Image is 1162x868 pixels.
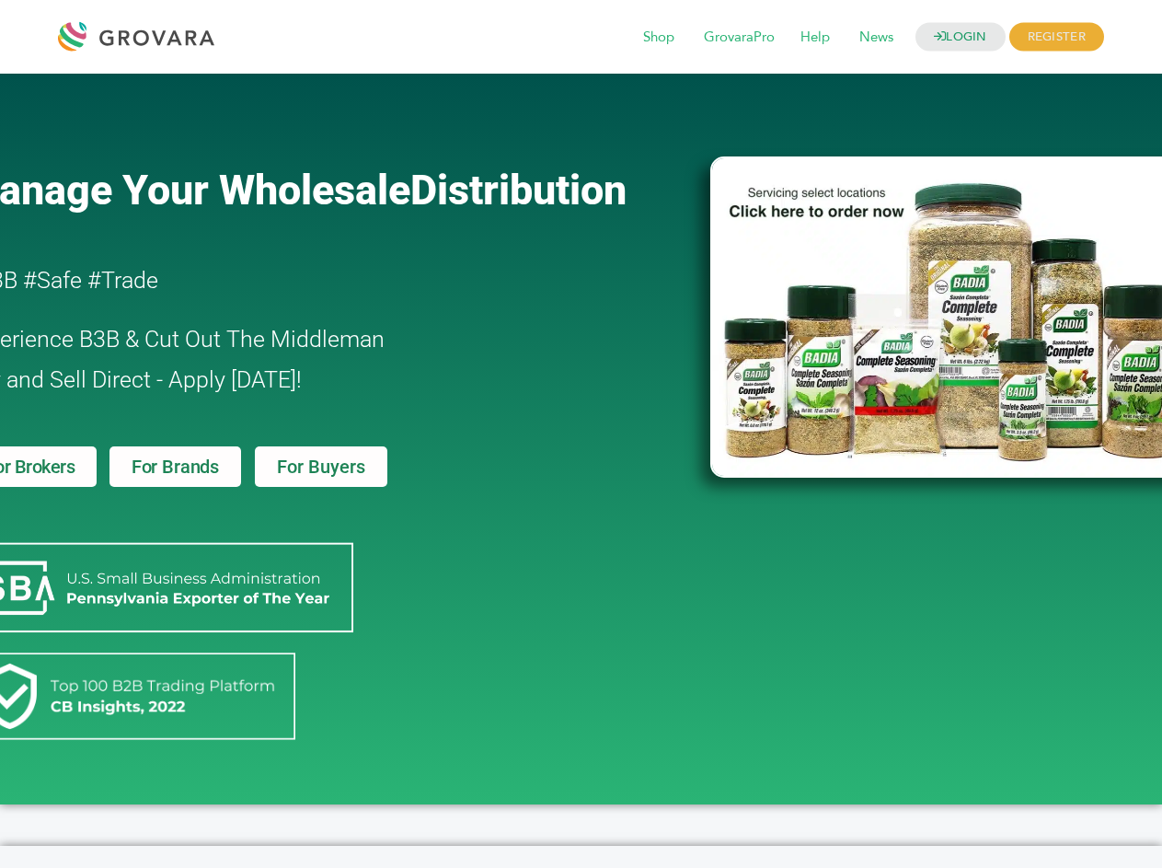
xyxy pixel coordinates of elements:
a: Help [788,28,843,48]
a: GrovaraPro [691,28,788,48]
span: Shop [630,20,687,55]
a: For Buyers [255,446,387,487]
span: For Brands [132,457,219,476]
a: News [846,28,906,48]
span: Distribution [410,166,627,214]
span: GrovaraPro [691,20,788,55]
span: News [846,20,906,55]
span: For Buyers [277,457,365,476]
span: Help [788,20,843,55]
a: LOGIN [915,23,1006,52]
a: For Brands [109,446,241,487]
a: Shop [630,28,687,48]
span: REGISTER [1009,23,1104,52]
